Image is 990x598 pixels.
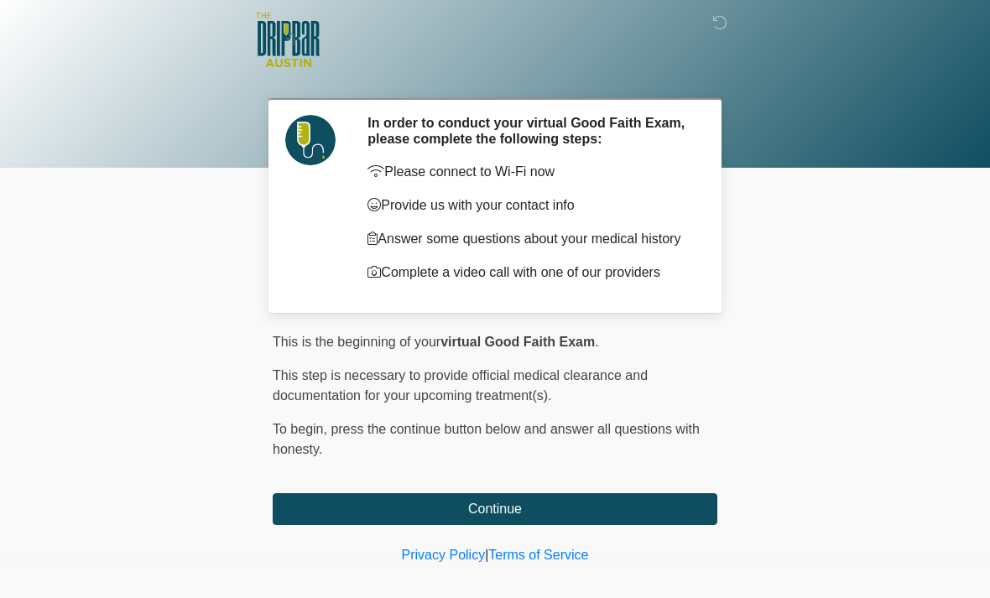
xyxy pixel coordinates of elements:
a: | [485,548,488,562]
img: Agent Avatar [285,115,336,165]
img: The DRIPBaR - Austin The Domain Logo [256,13,320,67]
span: . [595,335,598,349]
span: This step is necessary to provide official medical clearance and documentation for your upcoming ... [273,368,648,403]
span: To begin, [273,422,331,436]
p: Answer some questions about your medical history [367,229,692,249]
button: Continue [273,493,717,525]
span: This is the beginning of your [273,335,440,349]
a: Privacy Policy [402,548,486,562]
span: press the continue button below and answer all questions with honesty. [273,422,700,456]
p: Complete a video call with one of our providers [367,263,692,283]
p: Please connect to Wi-Fi now [367,162,692,182]
p: Provide us with your contact info [367,195,692,216]
strong: virtual Good Faith Exam [440,335,595,349]
a: Terms of Service [488,548,588,562]
h2: In order to conduct your virtual Good Faith Exam, please complete the following steps: [367,115,692,147]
